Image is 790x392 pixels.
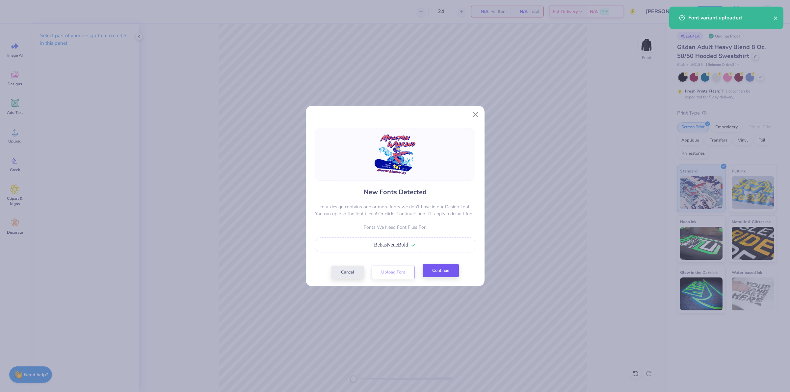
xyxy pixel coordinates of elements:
div: Font variant uploaded [688,14,774,22]
button: close [774,14,778,22]
span: BebasNeueBold [374,242,408,248]
h4: New Fonts Detected [364,187,427,197]
button: Cancel [331,266,364,279]
button: Close [469,109,482,121]
p: Your design contains one or more fonts we don't have in our Design Tool. You can upload the font ... [315,203,475,217]
button: Continue [423,264,459,277]
p: Fonts We Need Font Files For: [315,224,475,231]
